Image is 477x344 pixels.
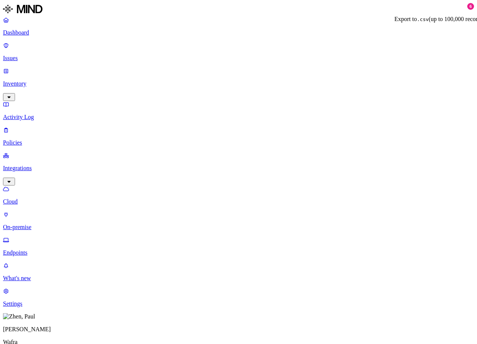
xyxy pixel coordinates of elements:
a: On-premise [3,211,474,231]
a: Integrations [3,152,474,184]
p: On-premise [3,224,474,231]
a: Issues [3,42,474,62]
a: Cloud [3,186,474,205]
a: MIND [3,3,474,17]
p: Cloud [3,198,474,205]
p: Inventory [3,80,474,87]
div: 6 [467,3,474,10]
a: Dashboard [3,17,474,36]
a: Policies [3,127,474,146]
a: What's new [3,262,474,282]
p: Policies [3,139,474,146]
p: Dashboard [3,29,474,36]
img: Zhen, Paul [3,313,35,320]
a: Settings [3,288,474,307]
p: Activity Log [3,114,474,121]
p: What's new [3,275,474,282]
p: Endpoints [3,249,474,256]
p: Integrations [3,165,474,172]
img: MIND [3,3,42,15]
a: Inventory [3,68,474,100]
code: .csv [417,17,429,22]
p: Settings [3,300,474,307]
a: Endpoints [3,237,474,256]
p: Issues [3,55,474,62]
a: Activity Log [3,101,474,121]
